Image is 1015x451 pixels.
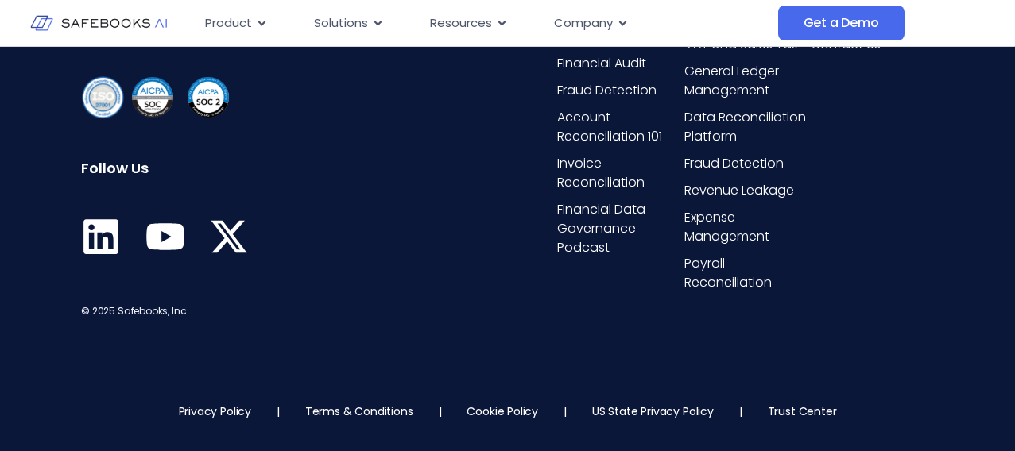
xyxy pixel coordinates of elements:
p: | [564,403,567,419]
span: Get a Demo [804,15,879,31]
span: Fraud Detection [684,154,784,173]
span: Solutions [314,14,368,33]
a: US State Privacy Policy [592,403,714,419]
a: Financial Audit [557,54,680,73]
div: Menu Toggle [192,8,778,39]
a: Fraud Detection [684,154,808,173]
span: Product [205,14,252,33]
a: Payroll Reconciliation [684,254,808,292]
span: Fraud Detection [557,81,657,100]
a: Privacy Policy [179,403,251,419]
a: Account Reconciliation 101 [557,108,680,146]
nav: Menu [192,8,778,39]
span: Resources [430,14,492,33]
a: Terms & Conditions [305,403,413,419]
p: | [277,403,280,419]
p: | [739,403,742,419]
a: Financial Data Governance Podcast [557,200,680,257]
a: Expense Management [684,208,808,246]
a: Revenue Leakage [684,181,808,200]
a: Get a Demo [778,6,905,40]
span: Financial Audit [557,54,646,73]
a: Cookie Policy [467,403,538,419]
p: | [439,403,442,419]
a: Invoice Reconciliation [557,154,680,192]
a: Trust Center [768,403,837,419]
a: General Ledger Management [684,62,808,100]
span: © 2025 Safebooks, Inc. [81,304,188,318]
h6: Follow Us [81,160,257,177]
a: Data Reconciliation Platform [684,108,808,146]
span: Company [554,14,613,33]
a: Fraud Detection [557,81,680,100]
span: Revenue Leakage [684,181,794,200]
